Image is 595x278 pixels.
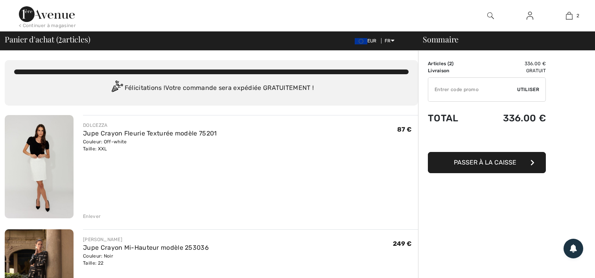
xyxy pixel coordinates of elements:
[428,67,477,74] td: Livraison
[428,105,477,132] td: Total
[545,254,587,274] iframe: Ouvre un widget dans lequel vous pouvez chatter avec l’un de nos agents
[83,213,101,220] div: Enlever
[397,126,412,133] span: 87 €
[355,38,367,44] img: Euro
[454,159,516,166] span: Passer à la caisse
[413,35,590,43] div: Sommaire
[428,60,477,67] td: Articles ( )
[83,236,209,243] div: [PERSON_NAME]
[520,11,540,21] a: Se connecter
[577,12,579,19] span: 2
[477,105,546,132] td: 336.00 €
[487,11,494,20] img: recherche
[83,122,217,129] div: DOLCEZZA
[477,60,546,67] td: 336.00 €
[5,35,90,43] span: Panier d'achat ( articles)
[19,6,75,22] img: 1ère Avenue
[393,240,412,247] span: 249 €
[566,11,573,20] img: Mon panier
[14,80,409,96] div: Félicitations ! Votre commande sera expédiée GRATUITEMENT !
[477,67,546,74] td: Gratuit
[428,152,546,173] button: Passer à la caisse
[5,115,74,218] img: Jupe Crayon Fleurie Texturée modèle 75201
[517,86,539,93] span: Utiliser
[58,33,62,44] span: 2
[83,138,217,152] div: Couleur: Off-white Taille: XXL
[385,38,394,44] span: FR
[109,80,125,96] img: Congratulation2.svg
[428,78,517,101] input: Code promo
[355,38,380,44] span: EUR
[83,130,217,137] a: Jupe Crayon Fleurie Texturée modèle 75201
[550,11,588,20] a: 2
[19,22,76,29] div: < Continuer à magasiner
[449,61,452,66] span: 2
[83,252,209,267] div: Couleur: Noir Taille: 22
[428,132,546,149] iframe: PayPal
[83,244,209,251] a: Jupe Crayon Mi-Hauteur modèle 253036
[527,11,533,20] img: Mes infos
